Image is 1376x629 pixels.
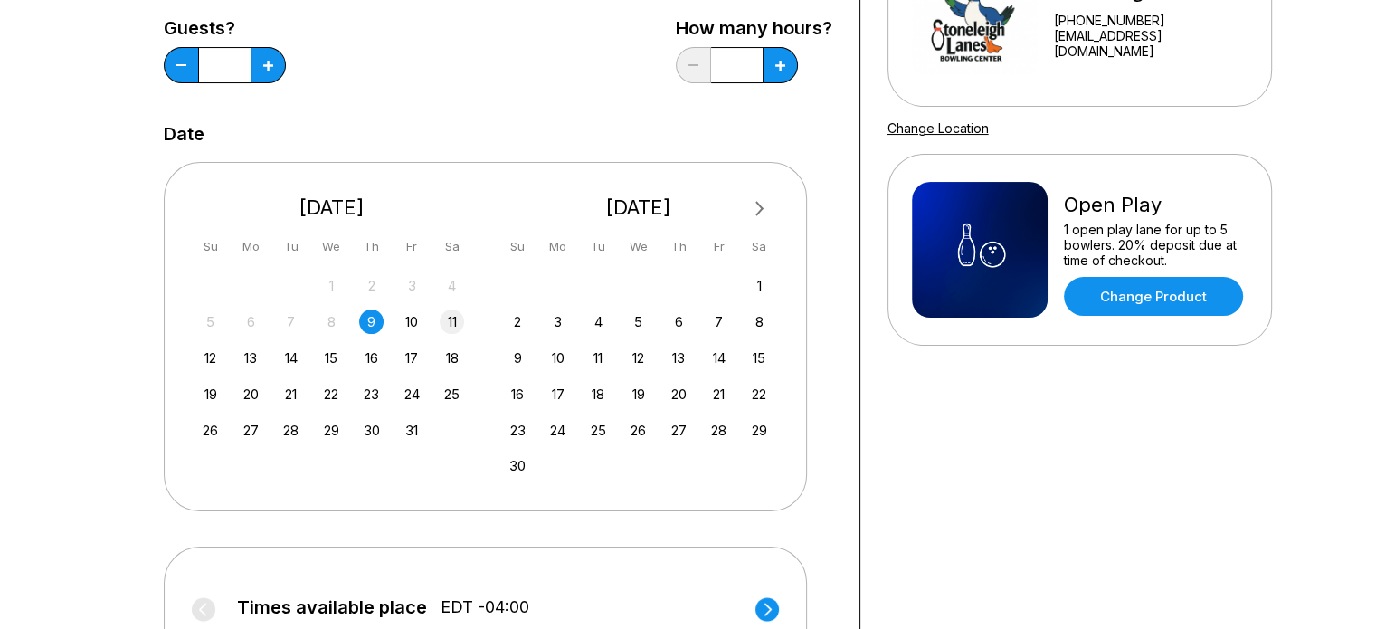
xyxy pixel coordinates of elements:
div: Not available Wednesday, October 1st, 2025 [319,273,344,298]
div: Choose Friday, October 31st, 2025 [400,418,424,443]
div: [DATE] [498,195,779,220]
div: Sa [440,234,464,259]
div: Choose Tuesday, November 4th, 2025 [586,310,611,334]
div: We [626,234,650,259]
div: Choose Friday, October 17th, 2025 [400,346,424,370]
div: Not available Friday, October 3rd, 2025 [400,273,424,298]
div: Choose Tuesday, October 21st, 2025 [279,382,303,406]
div: Choose Friday, November 7th, 2025 [707,310,731,334]
div: Choose Sunday, October 19th, 2025 [198,382,223,406]
div: Not available Sunday, October 5th, 2025 [198,310,223,334]
div: Fr [400,234,424,259]
div: Choose Saturday, November 22nd, 2025 [747,382,772,406]
div: Choose Thursday, November 13th, 2025 [667,346,691,370]
div: Choose Friday, November 14th, 2025 [707,346,731,370]
div: Choose Saturday, October 18th, 2025 [440,346,464,370]
div: Choose Wednesday, October 22nd, 2025 [319,382,344,406]
div: Choose Tuesday, November 18th, 2025 [586,382,611,406]
div: Choose Monday, November 3rd, 2025 [546,310,570,334]
div: Choose Thursday, October 23rd, 2025 [359,382,384,406]
label: Date [164,124,204,144]
div: Mo [239,234,263,259]
div: Choose Sunday, November 16th, 2025 [506,382,530,406]
div: Choose Wednesday, October 29th, 2025 [319,418,344,443]
a: Change Location [887,120,989,136]
div: Not available Wednesday, October 8th, 2025 [319,310,344,334]
div: Tu [279,234,303,259]
div: Open Play [1064,193,1248,217]
div: Choose Monday, November 17th, 2025 [546,382,570,406]
div: Choose Tuesday, November 11th, 2025 [586,346,611,370]
div: month 2025-11 [503,272,774,479]
span: Times available place [237,597,427,617]
div: [PHONE_NUMBER] [1053,13,1247,28]
div: Choose Thursday, October 16th, 2025 [359,346,384,370]
div: Choose Wednesday, November 5th, 2025 [626,310,650,334]
div: Choose Tuesday, November 25th, 2025 [586,418,611,443]
div: Tu [586,234,611,259]
div: Choose Sunday, November 30th, 2025 [506,453,530,478]
div: Choose Monday, November 10th, 2025 [546,346,570,370]
div: Choose Wednesday, October 15th, 2025 [319,346,344,370]
div: Choose Monday, November 24th, 2025 [546,418,570,443]
div: Choose Wednesday, November 12th, 2025 [626,346,650,370]
div: Choose Tuesday, October 14th, 2025 [279,346,303,370]
div: Choose Sunday, November 2nd, 2025 [506,310,530,334]
div: Choose Sunday, November 9th, 2025 [506,346,530,370]
a: Change Product [1064,277,1243,316]
div: Choose Sunday, November 23rd, 2025 [506,418,530,443]
div: Choose Monday, October 27th, 2025 [239,418,263,443]
div: Choose Saturday, November 8th, 2025 [747,310,772,334]
div: Choose Thursday, October 30th, 2025 [359,418,384,443]
div: Choose Friday, October 10th, 2025 [400,310,424,334]
div: Choose Saturday, November 29th, 2025 [747,418,772,443]
div: Mo [546,234,570,259]
div: Choose Friday, October 24th, 2025 [400,382,424,406]
div: Choose Friday, November 28th, 2025 [707,418,731,443]
label: Guests? [164,18,286,38]
div: Choose Thursday, November 6th, 2025 [667,310,691,334]
div: Choose Friday, November 21st, 2025 [707,382,731,406]
a: [EMAIL_ADDRESS][DOMAIN_NAME] [1053,28,1247,59]
div: Choose Wednesday, November 19th, 2025 [626,382,650,406]
div: We [319,234,344,259]
div: Choose Monday, October 20th, 2025 [239,382,263,406]
div: 1 open play lane for up to 5 bowlers. 20% deposit due at time of checkout. [1064,222,1248,268]
div: Choose Monday, October 13th, 2025 [239,346,263,370]
div: Choose Saturday, October 25th, 2025 [440,382,464,406]
div: Choose Thursday, November 20th, 2025 [667,382,691,406]
button: Next Month [745,195,774,224]
div: Th [359,234,384,259]
div: Choose Sunday, October 12th, 2025 [198,346,223,370]
div: Choose Wednesday, November 26th, 2025 [626,418,650,443]
div: Not available Thursday, October 2nd, 2025 [359,273,384,298]
div: Not available Saturday, October 4th, 2025 [440,273,464,298]
div: Th [667,234,691,259]
div: Choose Tuesday, October 28th, 2025 [279,418,303,443]
img: Open Play [912,182,1048,318]
div: Choose Saturday, November 15th, 2025 [747,346,772,370]
div: Choose Saturday, October 11th, 2025 [440,310,464,334]
div: Choose Saturday, November 1st, 2025 [747,273,772,298]
div: Fr [707,234,731,259]
div: Not available Monday, October 6th, 2025 [239,310,263,334]
div: Su [198,234,223,259]
div: Not available Tuesday, October 7th, 2025 [279,310,303,334]
div: Choose Thursday, October 9th, 2025 [359,310,384,334]
span: EDT -04:00 [441,597,529,617]
div: Choose Thursday, November 27th, 2025 [667,418,691,443]
label: How many hours? [676,18,832,38]
div: [DATE] [192,195,472,220]
div: Choose Sunday, October 26th, 2025 [198,418,223,443]
div: Sa [747,234,772,259]
div: month 2025-10 [196,272,468,443]
div: Su [506,234,530,259]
